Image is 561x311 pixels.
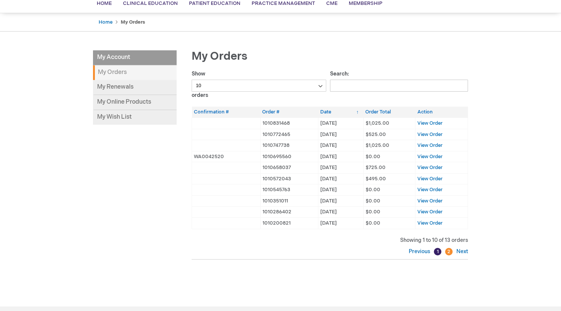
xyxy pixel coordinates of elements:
span: Practice Management [252,0,315,6]
strong: My Orders [121,19,145,25]
td: [DATE] [318,118,363,129]
span: $0.00 [366,187,380,193]
td: [DATE] [318,162,363,174]
td: [DATE] [318,195,363,207]
a: My Online Products [93,95,177,110]
strong: My Orders [93,65,177,80]
span: My Orders [192,50,247,63]
td: WA0042520 [192,151,261,162]
th: Date: activate to sort column ascending [318,107,363,118]
a: View Order [417,220,442,226]
td: 1010747738 [260,140,318,151]
span: Membership [349,0,382,6]
td: [DATE] [318,184,363,196]
td: [DATE] [318,207,363,218]
a: Previous [409,248,432,255]
td: 1010351011 [260,195,318,207]
th: Order Total: activate to sort column ascending [363,107,415,118]
td: 1010772465 [260,129,318,140]
a: View Order [417,120,442,126]
a: View Order [417,142,442,148]
a: My Renewals [93,80,177,95]
td: [DATE] [318,129,363,140]
span: $0.00 [366,220,380,226]
span: $1,025.00 [366,120,389,126]
td: [DATE] [318,140,363,151]
label: Show orders [192,71,326,98]
td: [DATE] [318,151,363,162]
td: 1010286402 [260,207,318,218]
a: 1 [434,248,441,255]
td: [DATE] [318,173,363,184]
a: View Order [417,154,442,160]
a: View Order [417,165,442,171]
input: Search: [330,80,468,92]
td: 1010572043 [260,173,318,184]
td: 1010695560 [260,151,318,162]
td: 1010200821 [260,218,318,229]
a: View Order [417,187,442,193]
td: 1010658037 [260,162,318,174]
span: $525.00 [366,131,386,137]
span: Home [97,0,112,6]
span: $725.00 [366,165,385,171]
a: View Order [417,131,442,137]
a: Next [454,248,468,255]
a: View Order [417,198,442,204]
span: $0.00 [366,209,380,215]
a: View Order [417,176,442,182]
span: $1,025.00 [366,142,389,148]
div: Showing 1 to 10 of 13 orders [192,237,468,244]
label: Search: [330,71,468,89]
a: Home [99,19,112,25]
span: $0.00 [366,154,380,160]
td: 1010831468 [260,118,318,129]
span: CME [326,0,337,6]
span: Clinical Education [123,0,178,6]
span: $0.00 [366,198,380,204]
td: [DATE] [318,218,363,229]
a: My Wish List [93,110,177,125]
th: Order #: activate to sort column ascending [260,107,318,118]
a: 2 [445,248,453,255]
span: Patient Education [189,0,240,6]
select: Showorders [192,80,326,92]
td: 1010545763 [260,184,318,196]
a: View Order [417,209,442,215]
th: Confirmation #: activate to sort column ascending [192,107,261,118]
span: $495.00 [366,176,386,182]
th: Action: activate to sort column ascending [415,107,468,118]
